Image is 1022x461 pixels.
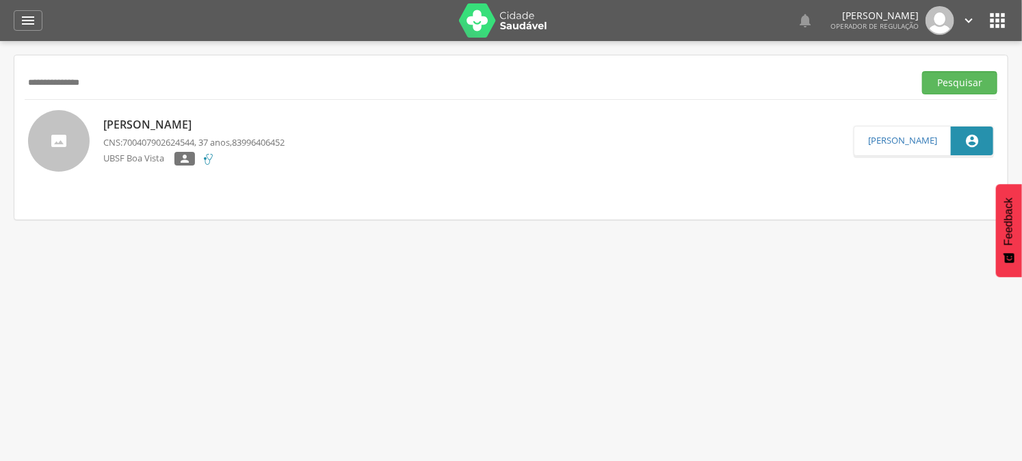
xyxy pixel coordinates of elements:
[830,21,919,31] span: Operador de regulação
[122,136,194,148] span: 700407902624544
[20,12,36,29] i: 
[830,11,919,21] p: [PERSON_NAME]
[1003,198,1015,246] span: Feedback
[922,71,997,94] button: Pesquisar
[179,154,191,163] i: 
[103,117,285,133] p: [PERSON_NAME]
[103,136,285,149] p: CNS: , 37 anos,
[797,6,813,35] a: 
[961,13,976,28] i: 
[868,135,937,146] a: [PERSON_NAME]
[965,133,980,148] i: 
[103,152,174,166] p: UBSF Boa Vista
[797,12,813,29] i: 
[232,136,285,148] span: 83996406452
[986,10,1008,31] i: 
[28,110,854,172] a: [PERSON_NAME]CNS:700407902624544, 37 anos,83996406452UBSF Boa Vista
[996,184,1022,277] button: Feedback - Mostrar pesquisa
[961,6,976,35] a: 
[14,10,42,31] a: 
